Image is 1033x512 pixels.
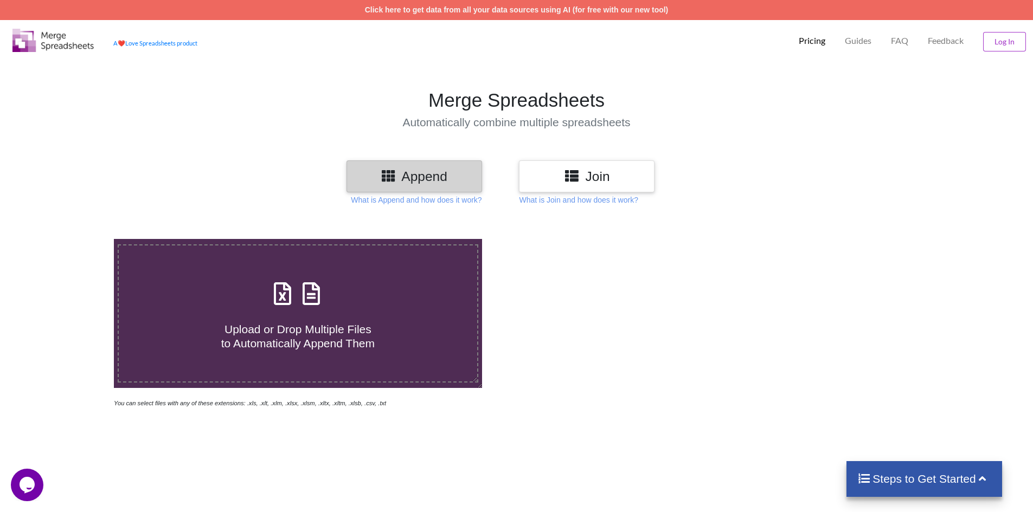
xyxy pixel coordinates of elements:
[351,195,482,205] p: What is Append and how does it work?
[114,400,386,406] i: You can select files with any of these extensions: .xls, .xlt, .xlm, .xlsx, .xlsm, .xltx, .xltm, ...
[983,32,1026,51] button: Log In
[799,35,825,47] p: Pricing
[527,168,646,184] h3: Join
[891,35,908,47] p: FAQ
[519,195,638,205] p: What is Join and how does it work?
[928,36,964,45] span: Feedback
[845,35,871,47] p: Guides
[11,469,46,501] iframe: chat widget
[118,40,125,47] span: heart
[365,5,669,14] a: Click here to get data from all your data sources using AI (for free with our new tool)
[221,323,375,349] span: Upload or Drop Multiple Files to Automatically Append Them
[12,29,94,52] img: Logo.png
[113,40,197,47] a: AheartLove Spreadsheets product
[857,472,991,485] h4: Steps to Get Started
[355,168,474,184] h3: Append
